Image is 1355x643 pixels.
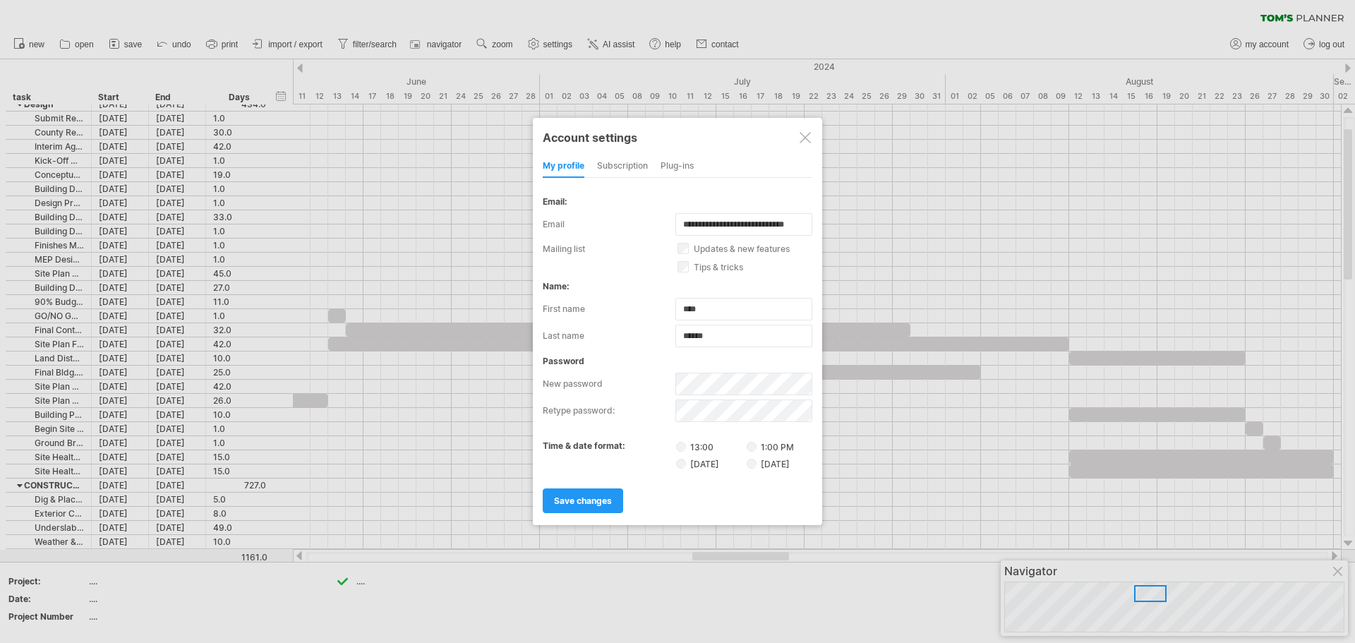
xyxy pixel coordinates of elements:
label: [DATE] [747,459,790,469]
label: first name [543,298,675,320]
input: 13:00 [676,442,686,452]
div: Account settings [543,124,812,150]
input: [DATE] [676,459,686,469]
label: tips & tricks [677,262,829,272]
span: save changes [554,495,612,506]
label: [DATE] [676,457,745,469]
a: save changes [543,488,623,513]
label: updates & new features [677,244,829,254]
div: Plug-ins [661,155,694,178]
label: 13:00 [676,440,745,452]
label: 1:00 PM [747,442,794,452]
div: my profile [543,155,584,178]
label: mailing list [543,244,677,254]
div: password [543,356,812,366]
label: last name [543,325,675,347]
div: name: [543,281,812,292]
input: [DATE] [747,459,757,469]
label: time & date format: [543,440,625,451]
label: new password [543,373,675,395]
div: subscription [597,155,648,178]
label: retype password: [543,399,675,422]
input: 1:00 PM [747,442,757,452]
div: email: [543,196,812,207]
label: email [543,213,675,236]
